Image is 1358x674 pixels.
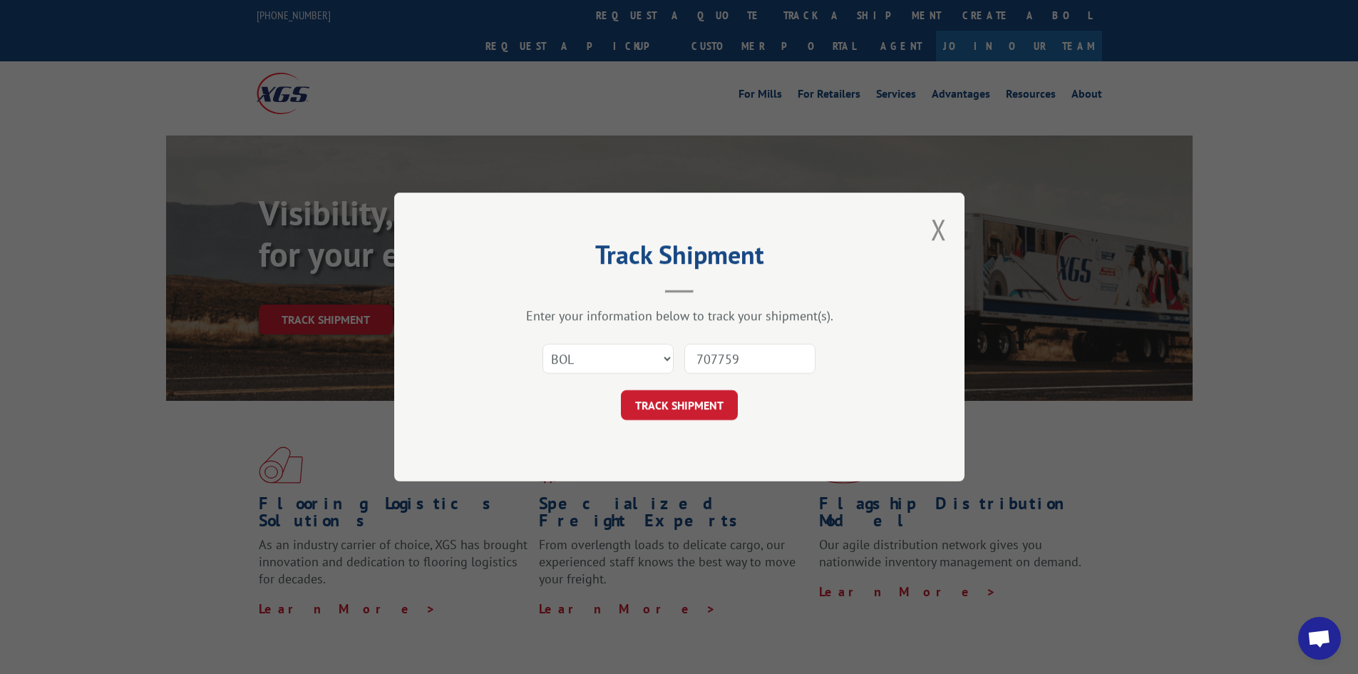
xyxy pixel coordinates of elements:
[931,210,947,248] button: Close modal
[465,245,893,272] h2: Track Shipment
[1298,617,1341,660] div: Open chat
[684,344,816,374] input: Number(s)
[621,390,738,420] button: TRACK SHIPMENT
[465,307,893,324] div: Enter your information below to track your shipment(s).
